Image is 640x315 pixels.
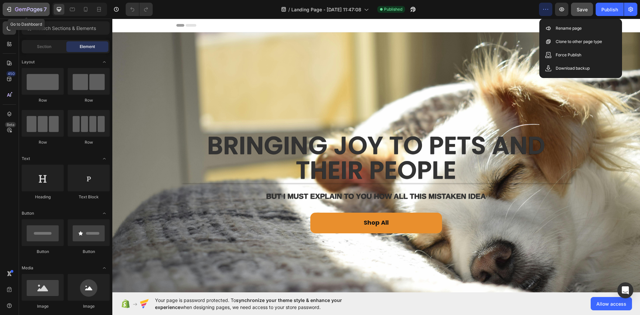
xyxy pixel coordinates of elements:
[68,194,110,200] div: Text Block
[198,194,330,215] a: shop all
[155,297,368,311] span: Your page is password protected. To when designing pages, we need access to your store password.
[22,194,64,200] div: Heading
[556,65,590,72] p: Download backup
[571,3,593,16] button: Save
[44,5,47,13] p: 7
[5,122,16,127] div: Beta
[155,297,342,310] span: synchronize your theme style & enhance your experience
[601,6,618,13] div: Publish
[577,7,588,12] span: Save
[384,6,402,12] span: Published
[288,6,290,13] span: /
[596,3,624,16] button: Publish
[68,249,110,255] div: Button
[99,208,110,219] span: Toggle open
[68,97,110,103] div: Row
[617,282,633,298] div: Open Intercom Messenger
[22,249,64,255] div: Button
[80,44,95,50] span: Element
[556,38,602,45] p: Clone to other page type
[291,6,361,13] span: Landing Page - [DATE] 11:47:08
[596,300,626,307] span: Allow access
[22,265,33,271] span: Media
[99,263,110,273] span: Toggle open
[22,21,110,35] input: Search Sections & Elements
[68,303,110,309] div: Image
[112,19,640,292] iframe: Design area
[37,44,51,50] span: Section
[22,303,64,309] div: Image
[22,59,35,65] span: Layout
[99,57,110,67] span: Toggle open
[3,3,50,16] button: 7
[22,97,64,103] div: Row
[251,200,276,208] strong: shop all
[22,139,64,145] div: Row
[126,3,153,16] div: Undo/Redo
[68,139,110,145] div: Row
[556,52,581,58] p: Force Publish
[556,25,582,32] p: Rename page
[591,297,632,310] button: Allow access
[6,71,16,76] div: 450
[22,210,34,216] span: Button
[22,156,30,162] span: Text
[99,153,110,164] span: Toggle open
